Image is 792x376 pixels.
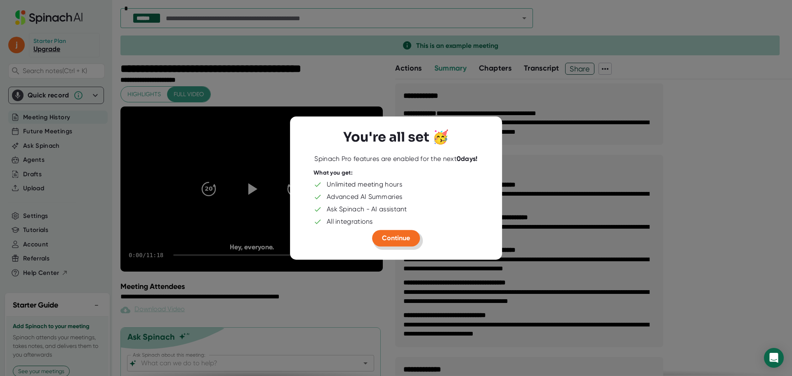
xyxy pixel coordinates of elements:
div: Open Intercom Messenger [764,348,784,368]
div: Ask Spinach - AI assistant [327,205,407,213]
b: 0 days! [457,155,478,163]
div: What you get: [313,169,353,177]
h3: You're all set 🥳 [343,130,449,145]
div: Spinach Pro features are enabled for the next [314,155,477,163]
span: Continue [382,234,410,242]
div: Advanced AI Summaries [327,193,402,201]
div: Unlimited meeting hours [327,180,402,189]
button: Continue [372,230,420,246]
div: All integrations [327,218,373,226]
